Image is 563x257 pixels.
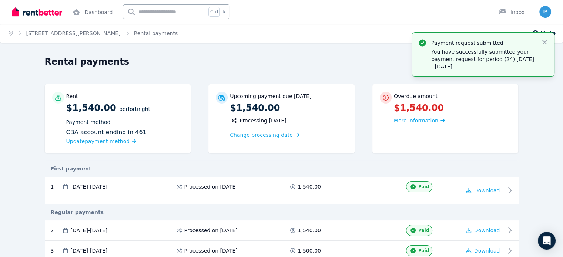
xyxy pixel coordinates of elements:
[394,102,511,114] p: $1,540.00
[539,6,551,18] img: Laura Angelica Moreno Ibanez
[474,187,500,193] span: Download
[431,39,535,47] p: Payment request submitted
[184,227,238,234] span: Processed on [DATE]
[66,102,184,146] p: $1,540.00
[474,248,500,254] span: Download
[134,30,178,37] span: Rental payments
[418,227,429,233] span: Paid
[230,92,311,100] p: Upcoming payment due [DATE]
[230,131,299,139] a: Change processing date
[45,165,519,172] div: First payment
[418,248,429,254] span: Paid
[66,92,78,100] p: Rent
[71,247,108,254] span: [DATE] - [DATE]
[184,183,238,190] span: Processed on [DATE]
[26,30,121,36] a: [STREET_ADDRESS][PERSON_NAME]
[431,48,535,70] p: You have successfully submitted your payment request for period (24) [DATE] - [DATE].
[71,227,108,234] span: [DATE] - [DATE]
[298,247,321,254] span: 1,500.00
[394,92,438,100] p: Overdue amount
[119,106,150,112] span: per Fortnight
[538,232,556,250] div: Open Intercom Messenger
[45,56,130,68] h1: Rental payments
[71,183,108,190] span: [DATE] - [DATE]
[45,209,519,216] div: Regular payments
[12,6,62,17] img: RentBetter
[474,227,500,233] span: Download
[66,128,147,137] span: CBA account ending in 461
[298,183,321,190] span: 1,540.00
[184,247,238,254] span: Processed on [DATE]
[51,245,62,256] div: 3
[230,131,293,139] span: Change processing date
[418,184,429,190] span: Paid
[208,7,220,17] span: Ctrl
[466,227,500,234] button: Download
[394,118,438,124] span: More information
[51,225,62,236] div: 2
[223,9,225,15] span: k
[51,183,62,190] div: 1
[466,187,500,194] button: Download
[499,9,525,16] div: Inbox
[466,247,500,254] button: Download
[532,29,556,38] button: Help
[66,118,184,126] p: Payment method
[230,102,347,114] p: $1,540.00
[298,227,321,234] span: 1,540.00
[239,117,286,124] span: Processing [DATE]
[66,138,130,144] span: Update payment method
